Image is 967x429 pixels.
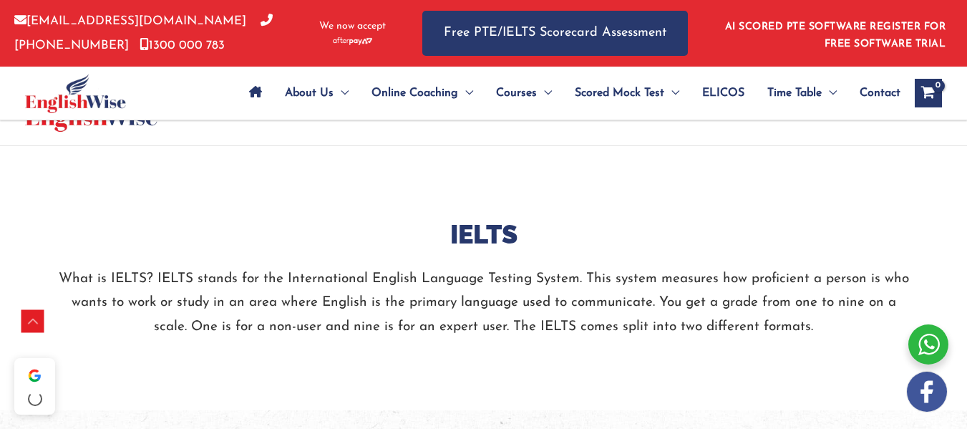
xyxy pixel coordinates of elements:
[14,15,246,27] a: [EMAIL_ADDRESS][DOMAIN_NAME]
[664,68,679,118] span: Menu Toggle
[496,68,537,118] span: Courses
[907,372,947,412] img: white-facebook.png
[575,68,664,118] span: Scored Mock Test
[860,68,900,118] span: Contact
[319,19,386,34] span: We now accept
[725,21,946,49] a: AI SCORED PTE SOFTWARE REGISTER FOR FREE SOFTWARE TRIAL
[716,10,953,57] aside: Header Widget 1
[822,68,837,118] span: Menu Toggle
[915,79,942,107] a: View Shopping Cart, empty
[14,15,273,51] a: [PHONE_NUMBER]
[360,68,485,118] a: Online CoachingMenu Toggle
[140,39,225,52] a: 1300 000 783
[485,68,563,118] a: CoursesMenu Toggle
[458,68,473,118] span: Menu Toggle
[273,68,360,118] a: About UsMenu Toggle
[422,11,688,56] a: Free PTE/IELTS Scorecard Assessment
[334,68,349,118] span: Menu Toggle
[285,68,334,118] span: About Us
[238,68,900,118] nav: Site Navigation: Main Menu
[563,68,691,118] a: Scored Mock TestMenu Toggle
[54,267,913,339] p: What is IELTS? IELTS stands for the International English Language Testing System. This system me...
[25,74,126,113] img: cropped-ew-logo
[756,68,848,118] a: Time TableMenu Toggle
[333,37,372,45] img: Afterpay-Logo
[848,68,900,118] a: Contact
[691,68,756,118] a: ELICOS
[537,68,552,118] span: Menu Toggle
[54,218,913,251] h2: IELTS
[371,68,458,118] span: Online Coaching
[702,68,744,118] span: ELICOS
[767,68,822,118] span: Time Table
